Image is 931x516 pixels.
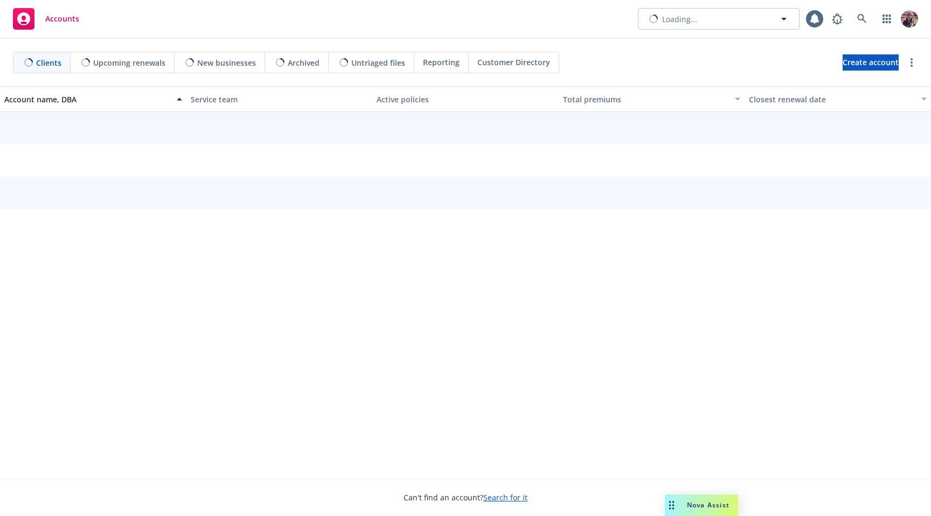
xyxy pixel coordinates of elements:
[559,86,745,112] button: Total premiums
[197,57,256,68] span: New businesses
[662,13,697,25] span: Loading...
[45,15,79,23] span: Accounts
[4,94,170,105] div: Account name, DBA
[563,94,729,105] div: Total premiums
[404,492,527,503] span: Can't find an account?
[843,54,899,71] a: Create account
[749,94,915,105] div: Closest renewal date
[186,86,373,112] button: Service team
[745,86,931,112] button: Closest renewal date
[93,57,165,68] span: Upcoming renewals
[638,8,800,30] button: Loading...
[687,500,729,510] span: Nova Assist
[905,56,918,69] a: more
[483,492,527,503] a: Search for it
[876,8,898,30] a: Switch app
[288,57,319,68] span: Archived
[901,10,918,27] img: photo
[477,57,550,68] span: Customer Directory
[665,494,738,516] button: Nova Assist
[843,52,899,73] span: Create account
[423,57,460,68] span: Reporting
[351,57,405,68] span: Untriaged files
[36,57,61,68] span: Clients
[9,4,84,34] a: Accounts
[377,94,554,105] div: Active policies
[372,86,559,112] button: Active policies
[851,8,873,30] a: Search
[826,8,848,30] a: Report a Bug
[665,494,678,516] div: Drag to move
[191,94,369,105] div: Service team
